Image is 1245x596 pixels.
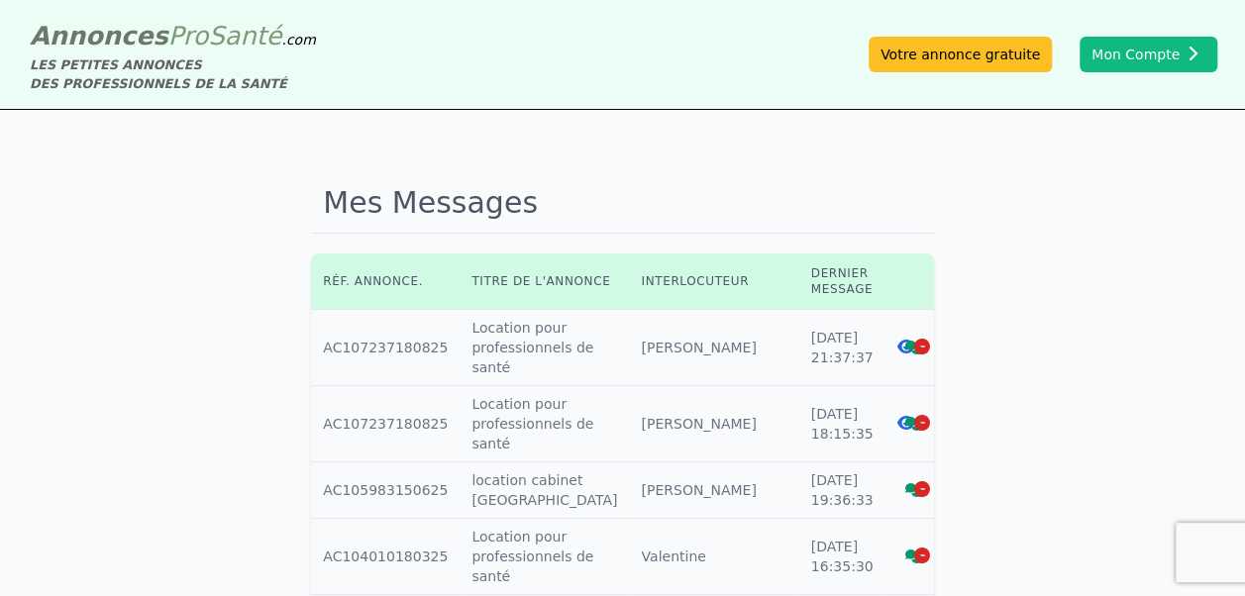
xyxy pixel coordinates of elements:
[311,462,460,519] td: AC105983150625
[896,339,914,354] i: Voir l'annonce
[30,55,316,93] div: LES PETITES ANNONCES DES PROFESSIONNELS DE LA SANTÉ
[629,462,798,519] td: [PERSON_NAME]
[629,310,798,386] td: [PERSON_NAME]
[460,462,629,519] td: location cabinet [GEOGRAPHIC_DATA]
[460,310,629,386] td: Location pour professionnels de santé
[905,417,923,431] i: Voir la discussion
[799,519,885,595] td: [DATE] 16:35:30
[460,386,629,462] td: Location pour professionnels de santé
[799,310,885,386] td: [DATE] 21:37:37
[208,21,281,50] span: Santé
[799,386,885,462] td: [DATE] 18:15:35
[905,549,923,563] i: Voir la discussion
[168,21,209,50] span: Pro
[30,21,316,50] a: AnnoncesProSanté.com
[913,339,929,354] i: Supprimer la discussion
[30,21,168,50] span: Annonces
[311,386,460,462] td: AC107237180825
[629,253,798,310] th: Interlocuteur
[311,253,460,310] th: Réf. annonce.
[869,37,1052,72] a: Votre annonce gratuite
[896,415,914,431] i: Voir l'annonce
[311,173,934,234] h1: Mes Messages
[460,519,629,595] td: Location pour professionnels de santé
[799,462,885,519] td: [DATE] 19:36:33
[905,341,923,354] i: Voir la discussion
[460,253,629,310] th: Titre de l'annonce
[311,310,460,386] td: AC107237180825
[1080,37,1217,72] button: Mon Compte
[799,253,885,310] th: Dernier message
[913,481,929,497] i: Supprimer la discussion
[629,519,798,595] td: Valentine
[913,547,929,563] i: Supprimer la discussion
[281,32,315,48] span: .com
[311,519,460,595] td: AC104010180325
[905,483,923,497] i: Voir la discussion
[913,415,929,431] i: Supprimer la discussion
[629,386,798,462] td: [PERSON_NAME]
